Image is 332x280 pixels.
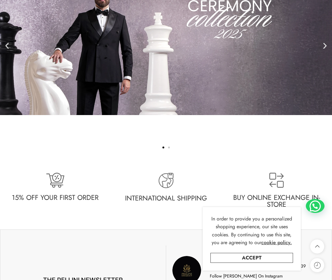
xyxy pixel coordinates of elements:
[321,42,329,50] div: Next slide
[168,147,170,148] span: Go to slide 2
[125,193,207,203] span: International Shipping
[261,239,292,247] a: cookie policy.
[210,273,283,279] p: Follow [PERSON_NAME] On Instagram
[162,147,164,148] span: Go to slide 1
[210,261,262,272] h3: pellinicollection
[210,253,293,263] a: Accept
[211,215,292,246] span: In order to provide you a personalized shopping experience, our site uses cookies. By continuing ...
[3,42,11,50] div: Previous slide
[12,192,99,202] span: 15% off your first order
[233,192,320,209] span: Buy Online Exchange In-store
